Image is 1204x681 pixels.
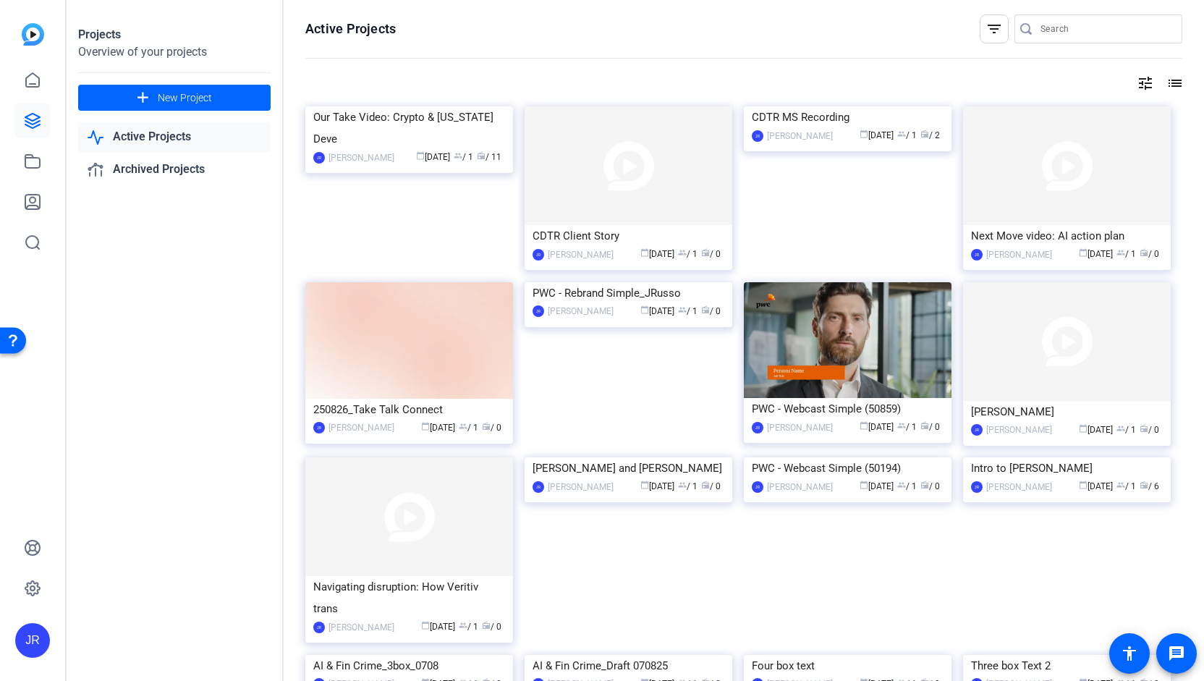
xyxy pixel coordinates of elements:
span: [DATE] [1079,425,1113,435]
span: calendar_today [640,305,649,314]
div: [PERSON_NAME] [548,480,614,494]
span: radio [701,248,710,257]
span: [DATE] [640,306,674,316]
span: calendar_today [1079,481,1088,489]
div: [PERSON_NAME] and [PERSON_NAME] [533,457,724,479]
a: Active Projects [78,122,271,152]
div: JR [313,622,325,633]
div: Three box Text 2 [971,655,1163,677]
span: calendar_today [860,481,868,489]
span: / 1 [1116,249,1136,259]
span: [DATE] [640,249,674,259]
span: calendar_today [860,421,868,430]
span: / 1 [897,481,917,491]
span: / 1 [459,423,478,433]
div: [PERSON_NAME] [328,620,394,635]
div: PWC - Webcast Simple (50194) [752,457,944,479]
div: Our Take Video: Crypto & [US_STATE] Deve [313,106,505,150]
div: AI & Fin Crime_Draft 070825 [533,655,724,677]
mat-icon: tune [1137,75,1154,92]
span: [DATE] [421,423,455,433]
div: PWC - Webcast Simple (50859) [752,398,944,420]
span: / 6 [1140,481,1159,491]
span: / 1 [897,422,917,432]
div: Next Move video: AI action plan [971,225,1163,247]
span: / 11 [477,152,501,162]
span: radio [920,130,929,138]
span: / 1 [454,152,473,162]
div: [PERSON_NAME] [548,248,614,262]
div: JR [971,249,983,261]
div: JR [533,305,544,317]
span: calendar_today [1079,424,1088,433]
mat-icon: filter_list [985,20,1003,38]
div: JR [752,422,763,433]
mat-icon: add [134,89,152,107]
span: group [897,421,906,430]
span: radio [482,422,491,431]
span: / 1 [1116,425,1136,435]
div: [PERSON_NAME] [548,304,614,318]
mat-icon: accessibility [1121,645,1138,662]
button: New Project [78,85,271,111]
span: radio [920,421,929,430]
div: [PERSON_NAME] [971,401,1163,423]
span: radio [1140,248,1148,257]
span: group [678,481,687,489]
span: group [1116,248,1125,257]
span: radio [1140,481,1148,489]
div: [PERSON_NAME] [986,248,1052,262]
span: / 0 [482,423,501,433]
div: [PERSON_NAME] [328,151,394,165]
span: radio [1140,424,1148,433]
span: [DATE] [1079,249,1113,259]
div: [PERSON_NAME] [328,420,394,435]
span: calendar_today [421,621,430,630]
span: group [454,151,462,160]
span: calendar_today [640,248,649,257]
img: blue-gradient.svg [22,23,44,46]
span: group [678,305,687,314]
span: [DATE] [416,152,450,162]
span: calendar_today [1079,248,1088,257]
span: calendar_today [416,151,425,160]
span: radio [701,481,710,489]
input: Search [1040,20,1171,38]
span: / 0 [701,306,721,316]
span: calendar_today [421,422,430,431]
span: / 1 [897,130,917,140]
span: New Project [158,90,212,106]
div: PWC - Rebrand Simple_JRusso [533,282,724,304]
div: JR [313,422,325,433]
span: [DATE] [1079,481,1113,491]
span: / 1 [678,249,698,259]
span: / 0 [920,481,940,491]
div: JR [971,481,983,493]
span: / 1 [1116,481,1136,491]
span: calendar_today [860,130,868,138]
div: Overview of your projects [78,43,271,61]
span: / 0 [1140,425,1159,435]
div: [PERSON_NAME] [767,420,833,435]
mat-icon: message [1168,645,1185,662]
span: group [897,481,906,489]
div: Four box text [752,655,944,677]
span: group [1116,481,1125,489]
span: [DATE] [640,481,674,491]
span: radio [920,481,929,489]
span: radio [482,621,491,630]
div: [PERSON_NAME] [767,480,833,494]
mat-icon: list [1165,75,1182,92]
span: / 0 [920,422,940,432]
span: / 0 [1140,249,1159,259]
div: JR [752,481,763,493]
div: JR [752,130,763,142]
span: group [897,130,906,138]
a: Archived Projects [78,155,271,185]
span: / 0 [482,622,501,632]
div: [PERSON_NAME] [767,129,833,143]
div: Projects [78,26,271,43]
span: / 1 [459,622,478,632]
div: JR [533,249,544,261]
div: [PERSON_NAME] [986,423,1052,437]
